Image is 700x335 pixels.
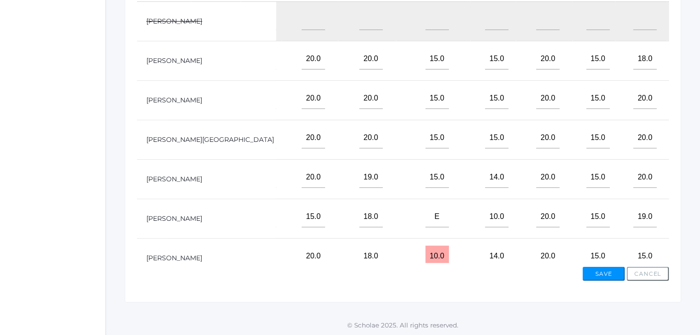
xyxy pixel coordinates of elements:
a: [PERSON_NAME] [146,254,202,262]
a: [PERSON_NAME][GEOGRAPHIC_DATA] [146,135,274,144]
a: [PERSON_NAME] [146,96,202,104]
a: [PERSON_NAME] [146,175,202,183]
button: Cancel [627,267,669,281]
a: [PERSON_NAME] [146,17,202,25]
button: Save [583,267,625,281]
a: [PERSON_NAME] [146,214,202,223]
a: [PERSON_NAME] [146,56,202,65]
p: © Scholae 2025. All rights reserved. [106,320,700,330]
